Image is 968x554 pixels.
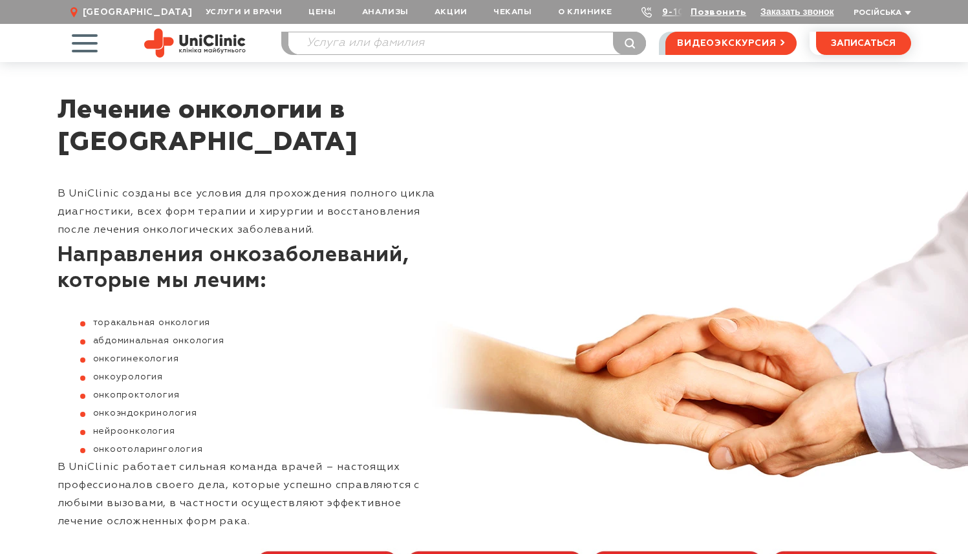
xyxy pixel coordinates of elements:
li: торакальная онкология [80,317,446,328]
li: нейроонкология [80,425,446,437]
li: онкоэндокринология [80,407,446,419]
li: абдоминальная онкология [80,335,446,346]
button: записаться [816,32,911,55]
input: Услуга или фамилия [288,32,646,54]
span: [GEOGRAPHIC_DATA] [83,6,193,18]
li: онкопроктология [80,389,446,401]
a: видеоэкскурсия [665,32,796,55]
p: В UniClinic работает сильная команда врачей – настоящих профессионалов своего дела, которые успеш... [58,458,446,531]
li: онкоотоларингология [80,443,446,455]
h2: Направления онкозаболеваний, которые мы лечим: [58,242,446,294]
span: Російська [854,9,901,17]
li: онкоурология [80,371,446,383]
span: записаться [831,39,896,48]
button: Заказать звонок [760,6,834,17]
span: видеоэкскурсия [677,32,776,54]
h1: Лечение онкологии в [GEOGRAPHIC_DATA] [58,94,446,159]
a: Позвонить [691,8,746,17]
button: Російська [850,8,911,18]
li: онкогинекология [80,353,446,365]
img: Site [144,28,246,58]
a: 9-103 [662,8,691,17]
p: В UniClinic созданы все условия для прохождения полного цикла диагностики, всех форм терапии и хи... [58,185,446,239]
